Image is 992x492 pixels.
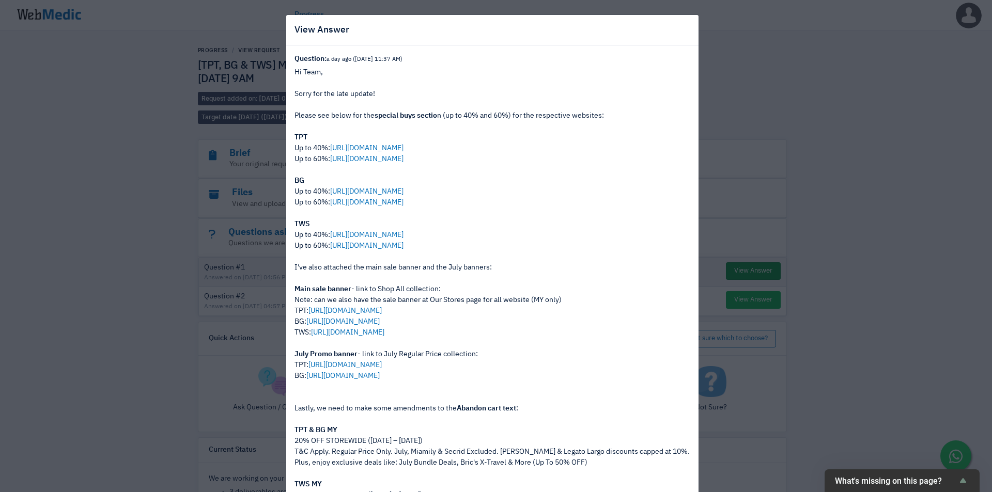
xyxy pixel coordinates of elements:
button: Show survey - What's missing on this page? [835,474,969,487]
a: [URL][DOMAIN_NAME] [330,242,404,249]
strong: TWS MY [295,481,322,488]
strong: TPT & BG MY [295,426,337,434]
strong: BG [295,177,304,184]
span: What's missing on this page? [835,476,957,486]
a: [URL][DOMAIN_NAME] [308,307,382,314]
strong: TWS [295,220,310,228]
strong: TPT [295,134,307,141]
h5: View Answer [295,23,349,37]
a: [URL][DOMAIN_NAME] [306,372,380,379]
strong: July Promo banner [295,351,358,358]
small: a day ago ([DATE] 11:37 AM) [327,56,402,62]
a: [URL][DOMAIN_NAME] [330,188,404,195]
a: [URL][DOMAIN_NAME] [330,199,404,206]
strong: Question: [295,55,402,62]
a: [URL][DOMAIN_NAME] [308,361,382,369]
a: [URL][DOMAIN_NAME] [330,231,404,239]
a: [URL][DOMAIN_NAME] [330,155,404,163]
a: [URL][DOMAIN_NAME] [330,145,404,152]
a: [URL][DOMAIN_NAME] [306,318,380,325]
strong: special buys sectio [375,112,437,119]
div: Up to 40%: [295,230,690,241]
a: [URL][DOMAIN_NAME] [311,329,384,336]
div: Up to 60%: Up to 40%: [295,154,690,197]
div: Up to 60%: [295,197,690,219]
div: Up to 40%: [295,143,690,154]
div: Hi Team, Sorry for the late update! Please see below for the n (up to 40% and 60%) for the respec... [295,67,690,143]
div: 20% OFF STOREWIDE ([DATE] – [DATE]) T&C Apply. Regular Price Only. July, Miamily & Secrid Exclude... [295,436,690,457]
strong: Main sale banner [295,285,351,293]
strong: Abandon cart text [457,405,516,412]
div: Up to 60%: I've also attached the main sale banner and the July banners: - link to Shop All colle... [295,241,690,436]
div: Plus, enjoy exclusive deals like: July Bundle Deals, Bric's X-Travel & More (Up To 50% OFF) [295,457,690,479]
